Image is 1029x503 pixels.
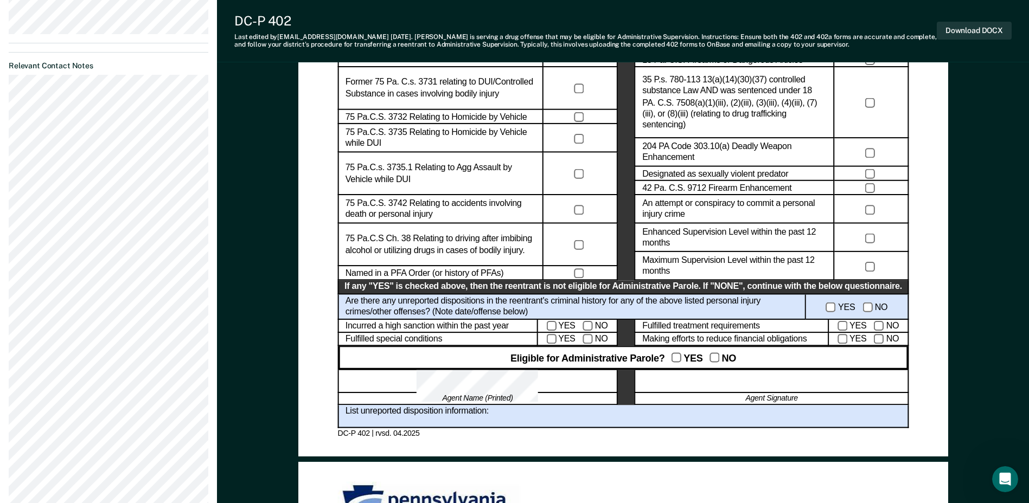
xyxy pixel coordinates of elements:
[345,127,535,150] label: 75 Pa.C.S. 3735 Relating to Homicide by Vehicle while DUI
[538,319,617,333] div: YES NO
[642,227,827,249] label: Enhanced Supervision Level within the past 12 months
[234,33,937,49] div: Last edited by [EMAIL_ADDRESS][DOMAIN_NAME] . [PERSON_NAME] is serving a drug offense that may be...
[234,13,937,29] div: DC-P 402
[345,163,535,185] label: 75 Pa.C.s. 3735.1 Relating to Agg Assault by Vehicle while DUI
[337,405,909,428] div: List unreported disposition information:
[345,198,535,221] label: 75 Pa.C.S. 3742 Relating to accidents involving death or personal injury
[937,22,1012,40] button: Download DOCX
[806,294,909,319] div: YES NO
[345,268,503,279] label: Named in a PFA Order (or history of PFAs)
[337,393,617,405] div: Agent Name (Printed)
[642,168,788,179] label: Designated as sexually violent predator
[992,466,1018,492] iframe: Intercom live chat
[9,61,208,70] dt: Relevant Contact Notes
[337,333,537,346] div: Fulfilled special conditions
[337,281,909,294] div: If any "YES" is checked above, then the reentrant is not eligible for Administrative Parole. If "...
[538,333,617,346] div: YES NO
[829,319,909,333] div: YES NO
[337,346,909,370] div: Eligible for Administrative Parole? YES NO
[337,294,806,319] div: Are there any unreported dispositions in the reentrant's criminal history for any of the above li...
[337,428,909,438] div: DC-P 402 | rvsd. 04.2025
[635,333,829,346] div: Making efforts to reduce financial obligations
[635,319,829,333] div: Fulfilled treatment requirements
[345,77,535,100] label: Former 75 Pa. C.s. 3731 relating to DUI/Controlled Substance in cases involving bodily injury
[642,198,827,221] label: An attempt or conspiracy to commit a personal injury crime
[337,319,537,333] div: Incurred a high sanction within the past year
[642,183,791,194] label: 42 Pa. C.S. 9712 Firearm Enhancement
[829,333,909,346] div: YES NO
[345,234,535,256] label: 75 Pa.C.S Ch. 38 Relating to driving after imbibing alcohol or utilizing drugs in cases of bodily...
[391,33,411,41] span: [DATE]
[642,55,803,66] label: 18 Pa. C.S. Firearms or Dangerous Articles
[635,393,909,405] div: Agent Signature
[642,141,827,164] label: 204 PA Code 303.10(a) Deadly Weapon Enhancement
[345,111,527,122] label: 75 Pa.C.S. 3732 Relating to Homicide by Vehicle
[642,74,827,131] label: 35 P.s. 780-113 13(a)(14)(30)(37) controlled substance Law AND was sentenced under 18 PA. C.S. 75...
[642,255,827,278] label: Maximum Supervision Level within the past 12 months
